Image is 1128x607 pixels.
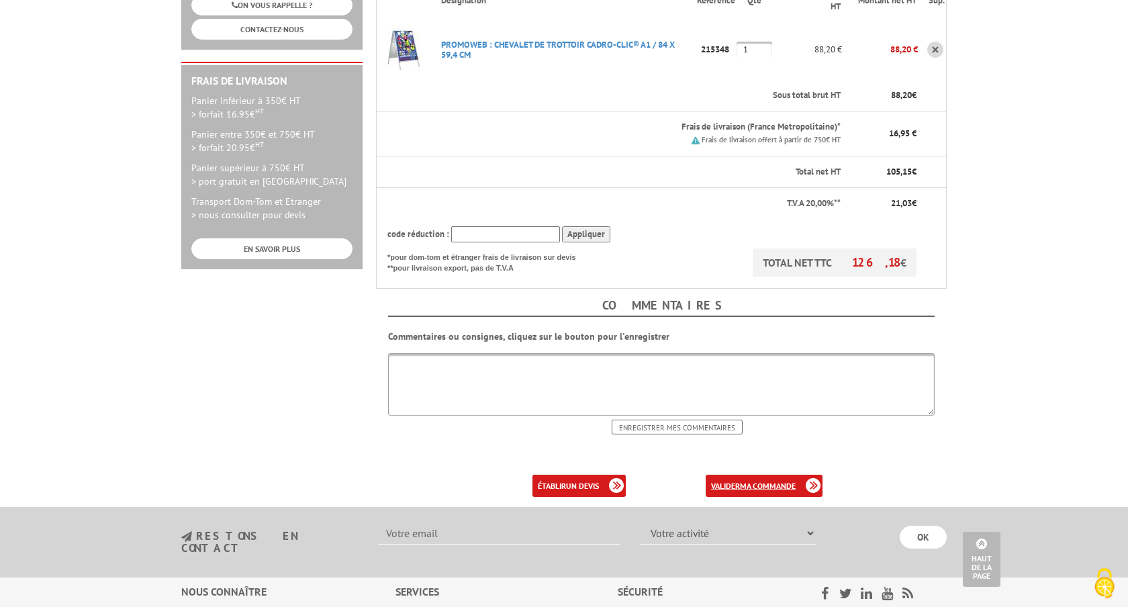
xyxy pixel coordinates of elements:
[181,584,395,600] div: Nous connaître
[706,475,822,497] a: validerma commande
[378,522,620,545] input: Votre email
[853,166,916,179] p: €
[387,248,589,273] p: *pour dom-tom et étranger frais de livraison sur devis **pour livraison export, pas de T.V.A
[441,121,841,134] p: Frais de livraison (France Metropolitaine)*
[388,330,669,342] b: Commentaires ou consignes, cliquez sur le bouton pour l'enregistrer
[852,254,900,270] span: 126,18
[191,142,264,154] span: > forfait 20.95€
[900,526,947,549] input: OK
[963,532,1000,587] a: Haut de la page
[181,531,192,543] img: newsletter.jpg
[388,295,935,317] h4: Commentaires
[1088,567,1121,600] img: Cookies (fenêtre modale)
[191,75,352,87] h2: Frais de Livraison
[191,195,352,222] p: Transport Dom-Tom et Etranger
[532,475,626,497] a: établirun devis
[886,166,912,177] span: 105,15
[191,108,264,120] span: > forfait 16.95€
[441,39,675,60] a: PROMOWEB : CHEVALET DE TROTTOIR CADRO-CLIC® A1 / 84 X 59,4 CM
[772,38,842,61] p: 88,20 €
[612,420,743,434] input: Enregistrer mes commentaires
[891,89,912,101] span: 88,20
[562,226,610,243] input: Appliquer
[1081,561,1128,607] button: Cookies (fenêtre modale)
[387,166,841,179] p: Total net HT
[255,106,264,115] sup: HT
[692,136,700,144] img: picto.png
[618,584,786,600] div: Sécurité
[740,481,796,491] b: ma commande
[191,19,352,40] a: CONTACTEZ-NOUS
[387,197,841,210] p: T.V.A 20,00%**
[191,209,305,221] span: > nous consulter pour devis
[377,23,430,77] img: PROMOWEB : CHEVALET DE TROTTOIR CADRO-CLIC® A1 / 84 X 59,4 CM
[697,38,737,61] p: 215348
[853,197,916,210] p: €
[191,94,352,121] p: Panier inférieur à 350€ HT
[191,175,346,187] span: > port gratuit en [GEOGRAPHIC_DATA]
[191,161,352,188] p: Panier supérieur à 750€ HT
[395,584,618,600] div: Services
[753,248,916,277] p: TOTAL NET TTC €
[889,128,916,139] span: 16,95 €
[191,238,352,259] a: EN SAVOIR PLUS
[842,38,918,61] p: 88,20 €
[387,228,449,240] span: code réduction :
[566,481,599,491] b: un devis
[853,89,916,102] p: €
[891,197,912,209] span: 21,03
[191,128,352,154] p: Panier entre 350€ et 750€ HT
[430,80,842,111] th: Sous total brut HT
[181,530,358,554] h3: restons en contact
[702,135,841,144] small: Frais de livraison offert à partir de 750€ HT
[255,140,264,149] sup: HT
